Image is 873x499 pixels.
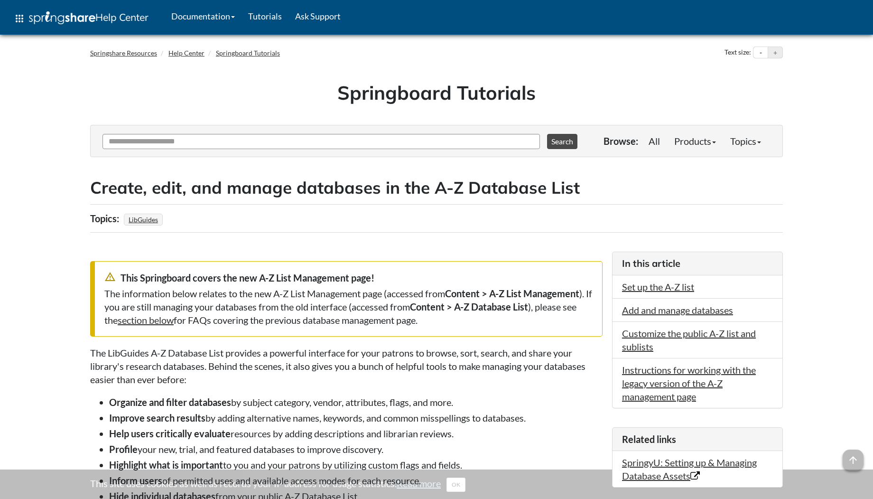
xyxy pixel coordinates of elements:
a: All [641,132,667,151]
span: apps [14,13,25,24]
span: Help Center [95,11,149,23]
li: by subject category, vendor, attributes, flags, and more. [109,395,603,409]
h1: Springboard Tutorials [97,79,776,106]
li: to you and your patrons by utilizing custom flags and fields. [109,458,603,471]
p: Browse: [604,134,638,148]
strong: Content > A-Z Database List [410,301,528,312]
li: resources by adding descriptions and librarian reviews. [109,427,603,440]
a: SpringyU: Setting up & Managing Database Assets [622,457,757,481]
strong: Improve search results [109,412,205,424]
a: Products [667,132,723,151]
strong: Highlight what is important [109,459,223,471]
a: apps Help Center [7,4,155,33]
a: Topics [723,132,768,151]
a: Ask Support [288,4,347,28]
li: of permitted uses and available access modes for each resource. [109,474,603,487]
a: Add and manage databases [622,304,733,316]
button: Search [547,134,577,149]
a: Customize the public A-Z list and sublists [622,328,756,352]
strong: Inform users [109,475,162,486]
div: Text size: [723,47,753,59]
span: arrow_upward [843,450,864,471]
span: warning_amber [104,271,116,282]
button: Increase text size [768,47,782,58]
div: The information below relates to the new A-Z List Management page (accessed from ). If you are st... [104,287,593,327]
a: section below [118,314,174,326]
button: Decrease text size [753,47,768,58]
a: Springshare Resources [90,49,157,57]
strong: Organize and filter databases [109,396,231,408]
strong: Help users critically evaluate [109,428,231,439]
h3: In this article [622,257,773,270]
div: Topics: [90,209,121,227]
li: by adding alternative names, keywords, and common misspellings to databases. [109,411,603,424]
a: Set up the A-Z list [622,281,694,292]
a: LibGuides [127,213,159,226]
span: Related links [622,433,676,445]
a: Instructions for working with the legacy version of the A-Z management page [622,364,756,402]
p: The LibGuides A-Z Database List provides a powerful interface for your patrons to browse, sort, s... [90,346,603,386]
strong: Profile [109,443,138,455]
a: Documentation [165,4,241,28]
li: your new, trial, and featured databases to improve discovery. [109,443,603,456]
strong: Content > A-Z List Management [445,288,579,299]
img: Springshare [29,11,95,24]
a: Springboard Tutorials [216,49,280,57]
div: This Springboard covers the new A-Z List Management page! [104,271,593,284]
div: This site uses cookies as well as records your IP address for usage statistics. [81,477,792,492]
h2: Create, edit, and manage databases in the A-Z Database List [90,176,783,199]
a: arrow_upward [843,451,864,462]
a: Help Center [168,49,204,57]
a: Tutorials [241,4,288,28]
